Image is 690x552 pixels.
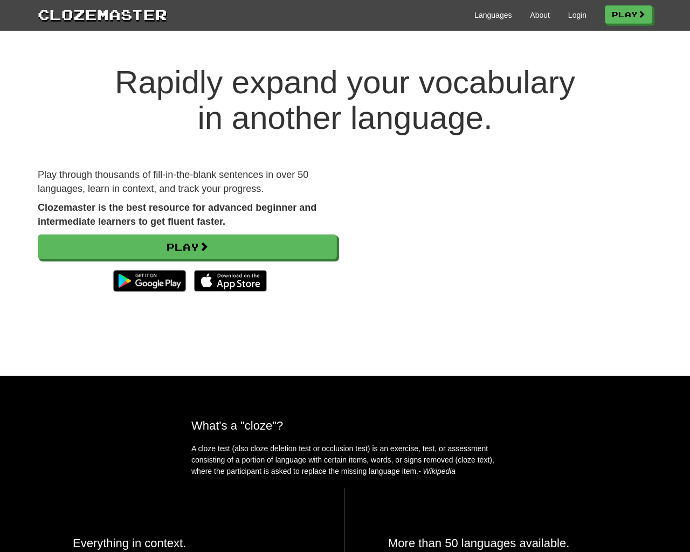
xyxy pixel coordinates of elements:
p: Play through thousands of fill-in-the-blank sentences in over 50 languages, learn in context, and... [38,168,337,196]
a: Play [38,234,337,259]
a: Play [605,5,652,24]
em: - Wikipedia [418,467,456,475]
a: Login [568,10,586,20]
img: Download_on_the_App_Store_Badge_US-UK_135x40-25178aeef6eb6b83b96f5f2d004eda3bffbb37122de64afbaef7... [194,270,267,292]
p: A cloze test (also cloze deletion test or occlusion test) is an exercise, test, or assessment con... [191,443,499,477]
a: About [530,10,550,20]
h2: What's a "cloze"? [191,419,499,432]
a: Clozemaster [38,4,167,24]
a: Languages [474,10,512,20]
strong: Clozemaster is the best resource for advanced beginner and intermediate learners to get fluent fa... [38,202,316,227]
h2: Everything in context. [73,536,301,550]
h2: More than 50 languages available. [388,536,617,550]
img: Get it on Google Play [108,265,191,297]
